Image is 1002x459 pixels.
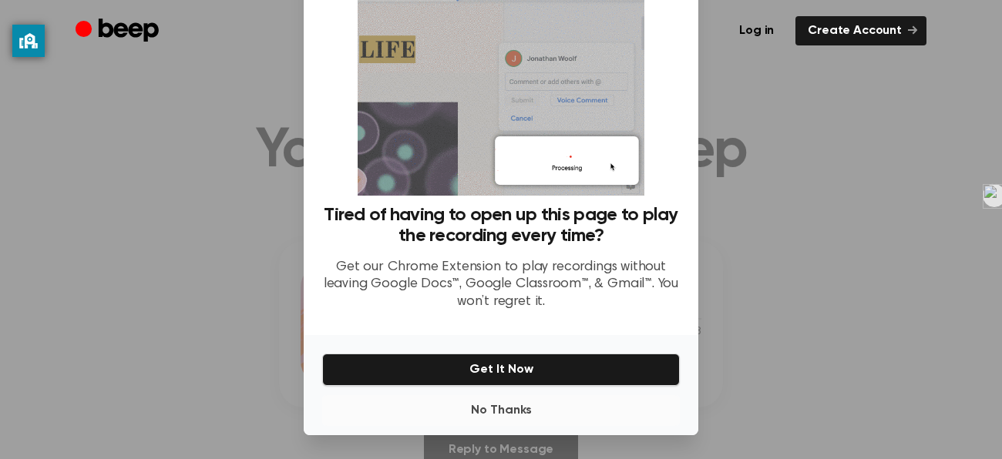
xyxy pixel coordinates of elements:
[322,259,680,311] p: Get our Chrome Extension to play recordings without leaving Google Docs™, Google Classroom™, & Gm...
[322,395,680,426] button: No Thanks
[12,25,45,57] button: privacy banner
[727,16,786,45] a: Log in
[322,205,680,246] h3: Tired of having to open up this page to play the recording every time?
[795,16,926,45] a: Create Account
[322,353,680,386] button: Get It Now
[76,16,163,46] a: Beep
